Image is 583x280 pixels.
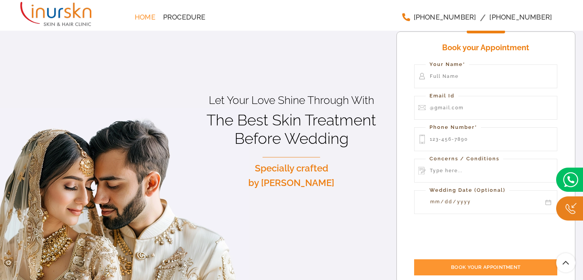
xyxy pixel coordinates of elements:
a: Scroll To Top [556,253,575,272]
a: [PHONE_NUMBER] [398,10,480,25]
h4: Book your Appointment [414,40,557,57]
h1: The Best Skin Treatment Before Wedding [200,111,383,148]
img: bridal.png [556,168,583,192]
p: Let Your Love Shine Through With [200,94,383,107]
input: @gmail.com [414,96,557,120]
iframe: reCAPTCHA [414,222,531,252]
label: Concerns / Conditions [426,155,503,163]
span: Home [135,14,155,21]
label: Wedding Date (Optional) [426,186,509,194]
input: Book your Appointment [414,259,557,275]
label: Phone Number* [426,124,481,132]
input: Type here... [414,159,557,183]
span: Procedure [163,14,206,21]
a: [PHONE_NUMBER] [486,10,556,25]
p: Specially crafted by [PERSON_NAME] [200,161,383,191]
span: [PHONE_NUMBER] [489,14,552,21]
a: Procedure [159,10,210,25]
label: Email Id [426,92,458,100]
img: Callc.png [556,196,583,221]
a: Home [131,10,159,25]
input: Full Name [414,64,557,88]
label: Your Name* [426,61,469,69]
span: [PHONE_NUMBER] [414,14,476,21]
input: 123-456-7890 [414,127,557,151]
